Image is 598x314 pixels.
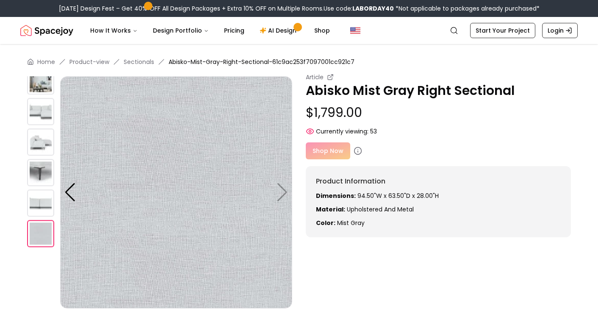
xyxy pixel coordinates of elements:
img: https://storage.googleapis.com/spacejoy-main/assets/61c9ac253f7097001cc921c7/product_6_1fkd3bohpjgd [27,220,54,247]
span: Use code: [324,4,394,13]
p: Abisko Mist Gray Right Sectional [306,83,571,98]
b: LABORDAY40 [352,4,394,13]
button: How It Works [83,22,144,39]
img: https://storage.googleapis.com/spacejoy-main/assets/61c9ac253f7097001cc921c7/product_1_he5m5l0nia [27,67,54,94]
p: 94.50"W x 63.50"D x 28.00"H [316,192,561,200]
strong: Color: [316,219,335,227]
nav: Main [83,22,337,39]
div: [DATE] Design Fest – Get 40% OFF All Design Packages + Extra 10% OFF on Multiple Rooms. [59,4,540,13]
small: Article [306,73,324,81]
a: Shop [307,22,337,39]
span: Upholstered and Metal [347,205,414,214]
strong: Material: [316,205,345,214]
span: Currently viewing: [316,127,368,136]
a: AI Design [253,22,306,39]
nav: Global [20,17,578,44]
img: https://storage.googleapis.com/spacejoy-main/assets/61c9ac253f7097001cc921c7/product_5_j5pbm09gh4ca [27,189,54,217]
strong: Dimensions: [316,192,356,200]
span: Abisko-Mist-Gray-Right-Sectional-61c9ac253f7097001cc921c7 [169,58,354,66]
img: https://storage.googleapis.com/spacejoy-main/assets/61c9ac253f7097001cc921c7/product_4_5mfk736kp7m [27,159,54,186]
h6: Product Information [316,176,561,186]
a: Sectionals [124,58,154,66]
nav: breadcrumb [27,58,571,66]
a: Home [37,58,55,66]
img: https://storage.googleapis.com/spacejoy-main/assets/61c9ac253f7097001cc921c7/product_3_g1e892igdp6 [27,128,54,156]
a: Product-view [69,58,109,66]
a: Pricing [217,22,251,39]
span: *Not applicable to packages already purchased* [394,4,540,13]
span: mist gray [337,219,365,227]
img: https://storage.googleapis.com/spacejoy-main/assets/61c9ac253f7097001cc921c7/product_2_f87n19n4llpg [27,98,54,125]
button: Design Portfolio [146,22,216,39]
img: United States [350,25,360,36]
span: 53 [370,127,377,136]
img: https://storage.googleapis.com/spacejoy-main/assets/61c9ac253f7097001cc921c7/product_6_1fkd3bohpjgd [60,76,292,308]
img: Spacejoy Logo [20,22,73,39]
p: $1,799.00 [306,105,571,120]
a: Spacejoy [20,22,73,39]
a: Login [542,23,578,38]
a: Start Your Project [470,23,535,38]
